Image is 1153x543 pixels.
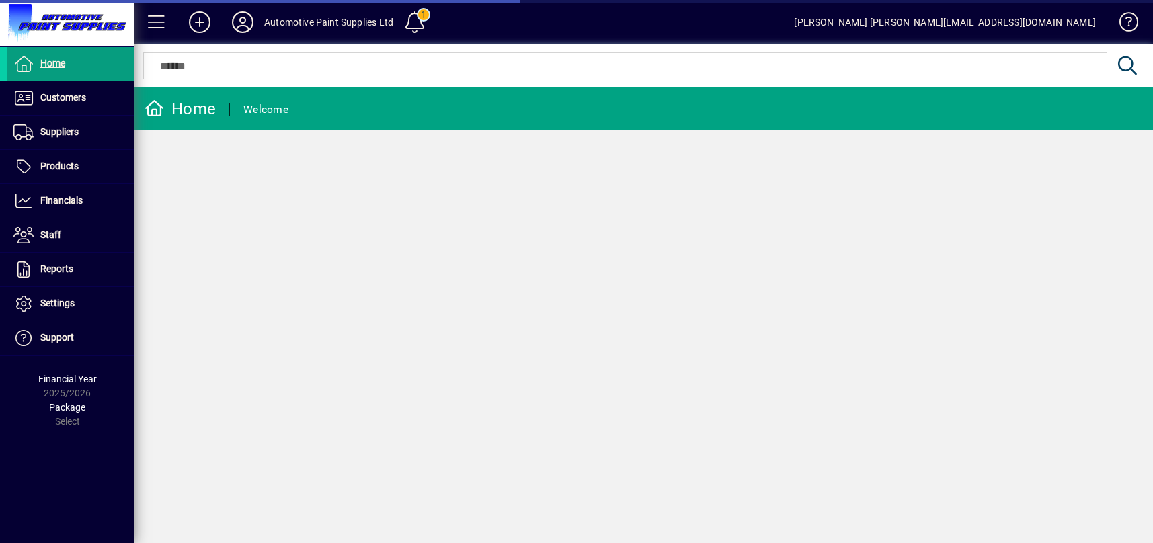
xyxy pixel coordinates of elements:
[794,11,1096,33] div: [PERSON_NAME] [PERSON_NAME][EMAIL_ADDRESS][DOMAIN_NAME]
[1109,3,1136,46] a: Knowledge Base
[7,150,134,183] a: Products
[40,58,65,69] span: Home
[40,332,74,343] span: Support
[49,402,85,413] span: Package
[40,126,79,137] span: Suppliers
[40,161,79,171] span: Products
[264,11,393,33] div: Automotive Paint Supplies Ltd
[40,229,61,240] span: Staff
[40,298,75,308] span: Settings
[7,184,134,218] a: Financials
[221,10,264,34] button: Profile
[178,10,221,34] button: Add
[38,374,97,384] span: Financial Year
[7,287,134,321] a: Settings
[145,98,216,120] div: Home
[7,81,134,115] a: Customers
[40,195,83,206] span: Financials
[7,218,134,252] a: Staff
[7,321,134,355] a: Support
[7,116,134,149] a: Suppliers
[40,263,73,274] span: Reports
[7,253,134,286] a: Reports
[243,99,288,120] div: Welcome
[40,92,86,103] span: Customers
